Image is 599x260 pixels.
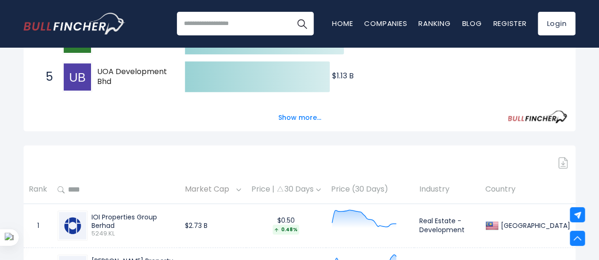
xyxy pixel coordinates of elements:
[273,110,327,126] button: Show more...
[97,67,168,87] span: UOA Development Bhd
[462,18,482,28] a: Blog
[180,203,246,247] td: $2.73 B
[332,18,353,28] a: Home
[538,12,575,35] a: Login
[24,13,125,34] a: Go to homepage
[332,70,354,81] text: $1.13 B
[480,176,575,204] th: Country
[414,203,480,247] td: Real Estate - Development
[251,185,321,194] div: Price | 30 Days
[290,12,314,35] button: Search
[24,176,52,204] th: Rank
[24,13,125,34] img: Bullfincher logo
[185,182,234,197] span: Market Cap
[418,18,450,28] a: Ranking
[364,18,407,28] a: Companies
[41,69,50,85] span: 5
[493,18,526,28] a: Register
[414,176,480,204] th: Industry
[499,221,570,230] div: [GEOGRAPHIC_DATA]
[92,213,175,230] div: IOI Properties Group Berhad
[273,225,299,235] div: 0.48%
[92,230,175,238] span: 5249.KL
[59,212,86,239] img: 5249.KL.png
[64,63,91,91] img: UOA Development Bhd
[251,216,321,235] div: $0.50
[326,176,414,204] th: Price (30 Days)
[24,203,52,247] td: 1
